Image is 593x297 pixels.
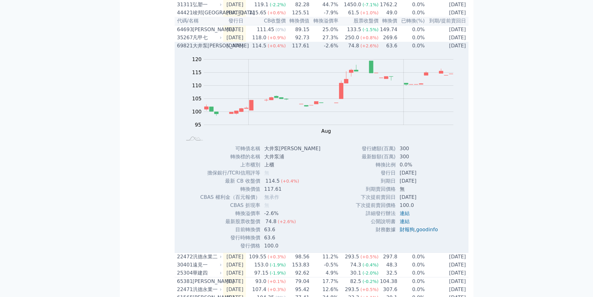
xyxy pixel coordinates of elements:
td: [DATE] [223,277,246,286]
tspan: Aug [321,128,331,134]
div: 74.8 [347,42,360,50]
div: 115.65 [248,9,268,17]
td: [DATE] [425,285,468,294]
td: 最新股票收盤價 [200,218,260,226]
td: 92.62 [286,269,310,277]
td: 上櫃 [261,161,326,169]
td: 63.6 [379,42,398,50]
td: 98.56 [286,253,310,261]
td: CBAS 折現率 [200,201,260,209]
td: CBAS 權利金（百元報價） [200,193,260,201]
td: 下次提前賣回日 [355,193,396,201]
td: 最新餘額(百萬) [355,153,396,161]
span: (+0.4%) [268,43,286,48]
td: 0.0% [398,253,425,261]
span: (0%) [275,27,286,32]
span: (+0.9%) [268,35,286,40]
td: 目前轉換價 [200,226,260,234]
div: 弘塑一 [193,1,221,8]
div: 133.5 [346,26,363,33]
td: 可轉債名稱 [200,145,260,153]
td: [DATE] [425,277,468,286]
td: 48.3 [379,261,398,269]
span: (+0.3%) [268,287,286,292]
td: [DATE] [223,285,246,294]
td: 0.0% [398,285,425,294]
td: [DATE] [425,253,468,261]
td: 發行價格 [200,242,260,250]
td: [DATE] [425,269,468,277]
td: 0.0% [398,277,425,286]
td: 0.0% [398,34,425,42]
td: [DATE] [425,25,468,34]
td: 財務數據 [355,226,396,234]
td: [DATE] [223,253,246,261]
span: (-2.2%) [270,2,286,7]
div: 25304 [177,269,191,277]
td: [DATE] [396,177,443,185]
tspan: 110 [192,83,202,89]
a: 連結 [400,218,410,224]
span: (+2.6%) [360,43,379,48]
td: 到期日 [355,177,396,185]
td: 300 [396,145,443,153]
th: 代碼/名稱 [175,17,223,25]
td: 發行總額(百萬) [355,145,396,153]
td: [DATE] [223,34,246,42]
div: 153.0 [253,261,270,269]
td: 到期賣回價格 [355,185,396,193]
div: 35267 [177,34,191,41]
td: 82.28 [286,1,310,9]
div: 64693 [177,26,191,33]
td: 49.0 [379,9,398,17]
div: 107.4 [251,286,268,293]
td: 269.6 [379,34,398,42]
div: 250.0 [344,34,360,41]
td: 0.0% [396,161,443,169]
tspan: 115 [192,69,202,75]
span: 無 [264,202,269,208]
td: 11.2% [310,253,339,261]
td: 最新 CB 收盤價 [200,177,260,185]
td: 100.0 [261,242,326,250]
span: (+0.5%) [360,254,379,259]
span: (+0.4%) [281,179,299,184]
div: 118.0 [251,34,268,41]
td: 上市櫃別 [200,161,260,169]
td: 79.04 [286,277,310,286]
tspan: 100 [192,109,202,115]
span: (-0.4%) [362,262,379,267]
td: 下次提前賣回價格 [355,201,396,209]
td: 轉換比例 [355,161,396,169]
td: 大井泵[PERSON_NAME] [261,145,326,153]
td: -0.5% [310,261,339,269]
div: 大井泵[PERSON_NAME] [193,42,221,50]
span: (-1.5%) [362,27,379,32]
td: [DATE] [223,9,246,17]
td: 63.6 [261,234,326,242]
div: 74.3 [349,261,363,269]
td: [DATE] [425,42,468,50]
td: 95.42 [286,285,310,294]
span: (+0.5%) [360,287,379,292]
div: 93.0 [254,278,268,285]
span: (-2.0%) [362,271,379,275]
div: 22472 [177,253,191,261]
th: 轉換價 [379,17,398,25]
div: 119.1 [253,1,270,8]
tspan: 95 [195,122,201,128]
td: 公開說明書 [355,218,396,226]
tspan: 120 [192,56,202,62]
div: 293.5 [344,286,360,293]
th: 已轉換(%) [398,17,425,25]
td: 117.61 [261,185,326,193]
td: 92.73 [286,34,310,42]
span: (+2.6%) [278,219,296,224]
td: -7.9% [310,9,339,17]
div: 109.55 [248,253,268,261]
td: 轉換價值 [200,185,260,193]
td: 轉換溢價率 [200,209,260,218]
td: [DATE] [425,1,468,9]
a: 財報狗 [400,227,415,232]
div: 31311 [177,1,191,8]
